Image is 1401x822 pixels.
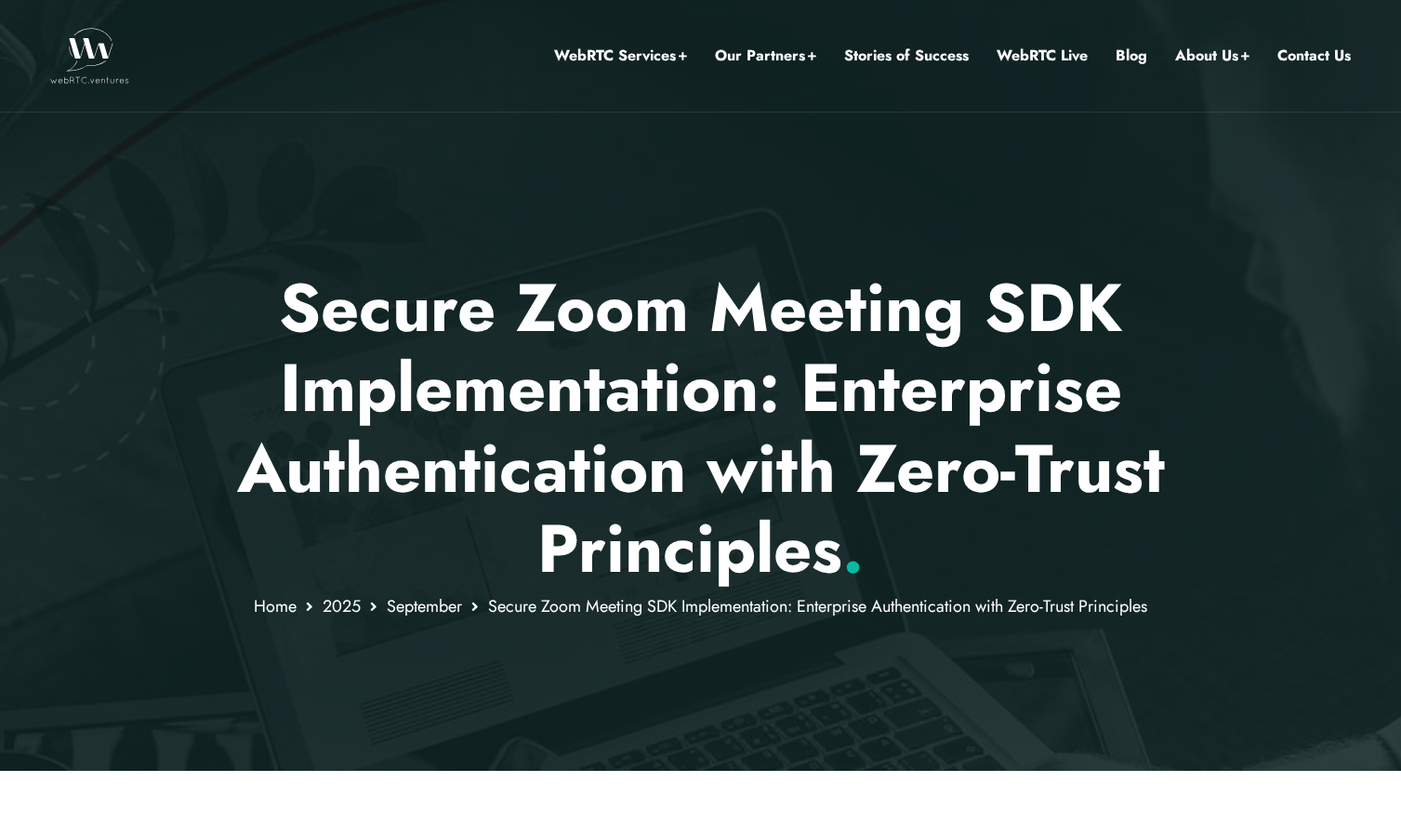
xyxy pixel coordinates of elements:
[844,44,969,68] a: Stories of Success
[156,268,1245,590] p: Secure Zoom Meeting SDK Implementation: Enterprise Authentication with Zero-Trust Principles
[1116,44,1147,68] a: Blog
[323,594,361,618] a: 2025
[488,594,1147,618] span: Secure Zoom Meeting SDK Implementation: Enterprise Authentication with Zero-Trust Principles
[1277,44,1351,68] a: Contact Us
[1175,44,1249,68] a: About Us
[387,594,462,618] a: September
[50,28,129,84] img: WebRTC.ventures
[554,44,687,68] a: WebRTC Services
[842,500,864,597] span: .
[997,44,1088,68] a: WebRTC Live
[715,44,816,68] a: Our Partners
[254,594,297,618] a: Home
